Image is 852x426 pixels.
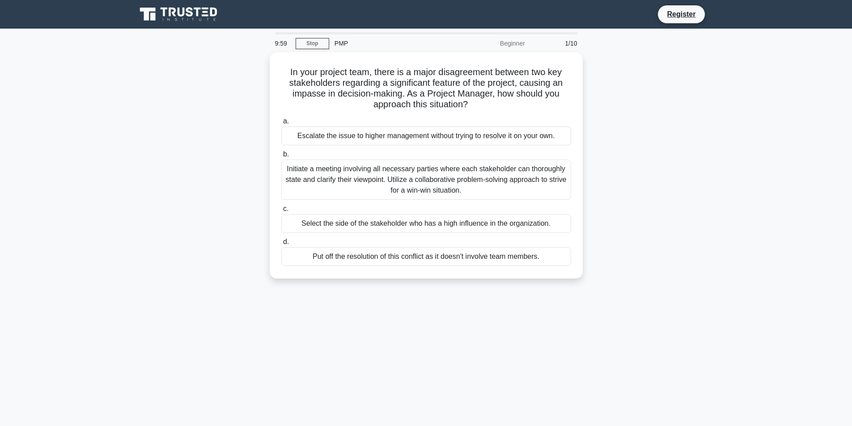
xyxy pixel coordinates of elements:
[329,34,452,52] div: PMP
[530,34,583,52] div: 1/10
[296,38,329,49] a: Stop
[283,117,289,125] span: a.
[281,127,571,145] div: Escalate the issue to higher management without trying to resolve it on your own.
[452,34,530,52] div: Beginner
[283,238,289,245] span: d.
[280,67,572,110] h5: In your project team, there is a major disagreement between two key stakeholders regarding a sign...
[281,214,571,233] div: Select the side of the stakeholder who has a high influence in the organization.
[281,160,571,200] div: Initiate a meeting involving all necessary parties where each stakeholder can thoroughly state an...
[270,34,296,52] div: 9:59
[661,8,701,20] a: Register
[281,247,571,266] div: Put off the resolution of this conflict as it doesn't involve team members.
[283,205,288,212] span: c.
[283,150,289,158] span: b.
